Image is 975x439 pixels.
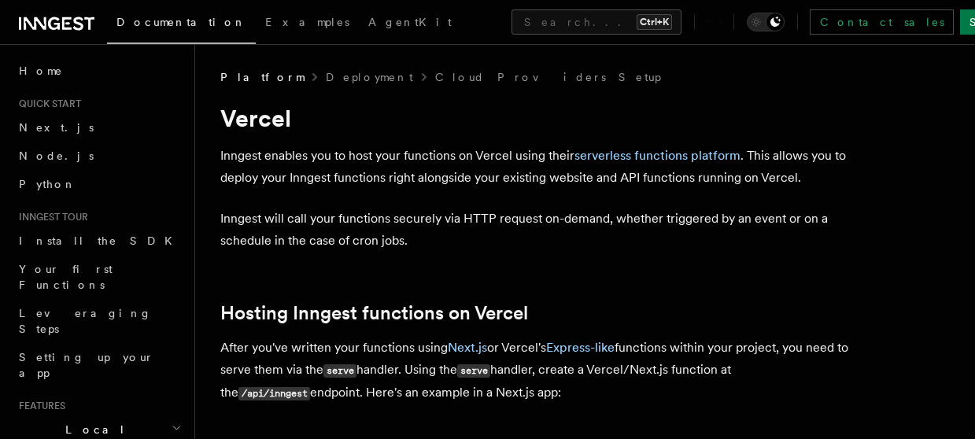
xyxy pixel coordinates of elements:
a: Home [13,57,185,85]
span: Quick start [13,98,81,110]
span: Features [13,400,65,412]
a: Deployment [326,69,413,85]
a: Python [13,170,185,198]
span: Home [19,63,63,79]
a: Examples [256,5,359,42]
code: /api/inngest [238,387,310,400]
a: Leveraging Steps [13,299,185,343]
span: AgentKit [368,16,452,28]
span: Documentation [116,16,246,28]
p: After you've written your functions using or Vercel's functions within your project, you need to ... [220,337,850,404]
a: serverless functions platform [574,148,740,163]
button: Toggle dark mode [747,13,785,31]
h1: Vercel [220,104,850,132]
a: Documentation [107,5,256,44]
a: Your first Functions [13,255,185,299]
a: Next.js [448,340,487,355]
span: Install the SDK [19,234,182,247]
span: Examples [265,16,349,28]
a: Next.js [13,113,185,142]
code: serve [323,364,356,378]
span: Leveraging Steps [19,307,152,335]
span: Platform [220,69,304,85]
span: Setting up your app [19,351,154,379]
a: Hosting Inngest functions on Vercel [220,302,528,324]
a: AgentKit [359,5,461,42]
a: Node.js [13,142,185,170]
a: Setting up your app [13,343,185,387]
p: Inngest enables you to host your functions on Vercel using their . This allows you to deploy your... [220,145,850,189]
span: Your first Functions [19,263,113,291]
p: Inngest will call your functions securely via HTTP request on-demand, whether triggered by an eve... [220,208,850,252]
button: Search...Ctrl+K [512,9,681,35]
a: Express-like [546,340,615,355]
code: serve [457,364,490,378]
kbd: Ctrl+K [637,14,672,30]
a: Contact sales [810,9,954,35]
span: Python [19,178,76,190]
span: Node.js [19,149,94,162]
span: Next.js [19,121,94,134]
a: Install the SDK [13,227,185,255]
a: Cloud Providers Setup [435,69,661,85]
span: Inngest tour [13,211,88,223]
